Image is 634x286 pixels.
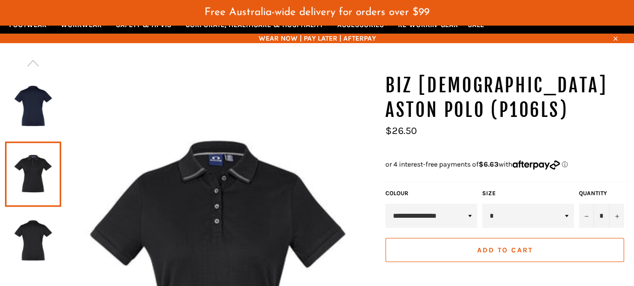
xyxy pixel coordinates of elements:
[5,34,629,43] span: WEAR NOW | PAY LATER | AFTERPAY
[477,246,532,254] span: Add to Cart
[10,79,56,134] img: BIZ P106LS Ladies Aston Polo - Workin Gear
[10,214,56,269] img: BIZ P106LS Ladies Aston Polo - Workin Gear
[385,189,477,198] label: COLOUR
[609,204,624,228] button: Increase item quantity by one
[579,204,594,228] button: Reduce item quantity by one
[579,189,624,198] label: Quantity
[482,189,574,198] label: Size
[204,7,430,18] span: Free Australia-wide delivery for orders over $99
[385,125,417,136] span: $26.50
[385,238,624,262] button: Add to Cart
[385,73,629,123] h1: BIZ [DEMOGRAPHIC_DATA] Aston Polo (P106LS)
